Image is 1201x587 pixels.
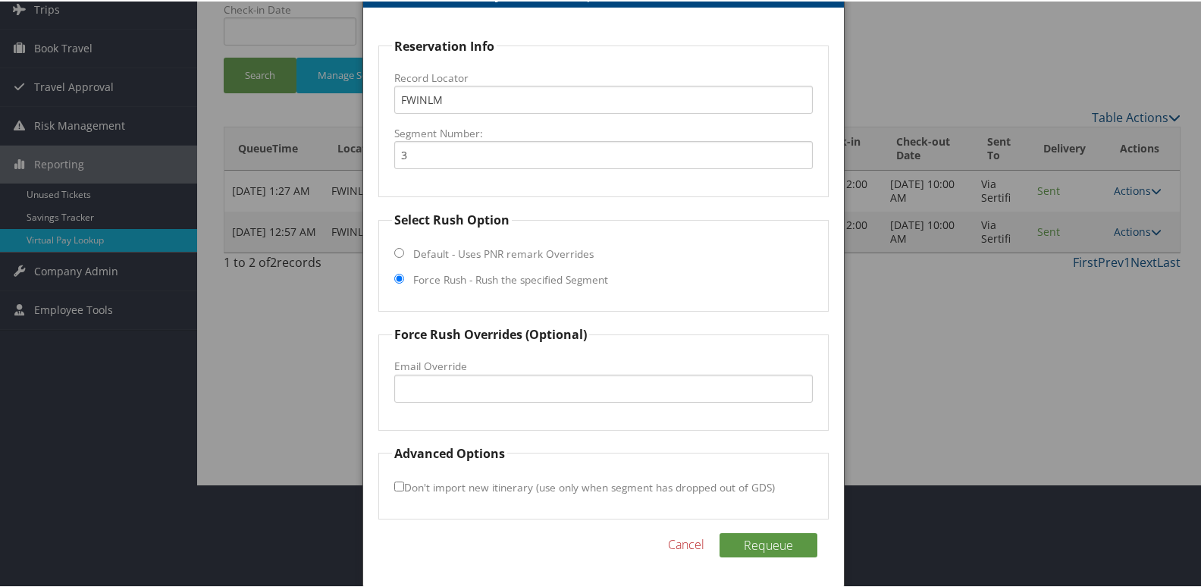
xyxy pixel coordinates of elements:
[394,357,814,372] label: Email Override
[668,534,704,552] a: Cancel
[394,124,814,140] label: Segment Number:
[394,69,814,84] label: Record Locator
[392,324,589,342] legend: Force Rush Overrides (Optional)
[413,245,594,260] label: Default - Uses PNR remark Overrides
[392,209,512,228] legend: Select Rush Option
[413,271,608,286] label: Force Rush - Rush the specified Segment
[392,36,497,54] legend: Reservation Info
[394,480,404,490] input: Don't import new itinerary (use only when segment has dropped out of GDS)
[720,532,817,556] button: Requeue
[394,472,775,500] label: Don't import new itinerary (use only when segment has dropped out of GDS)
[392,443,507,461] legend: Advanced Options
